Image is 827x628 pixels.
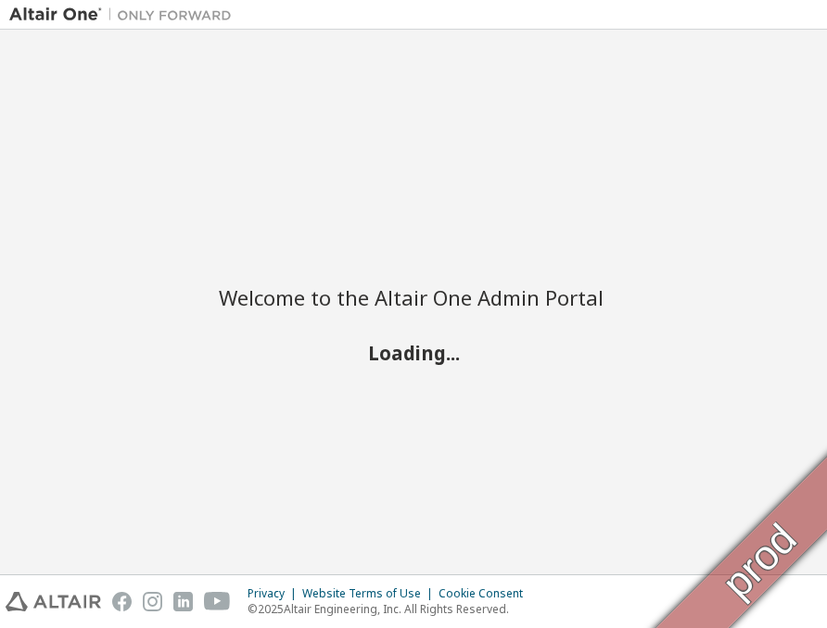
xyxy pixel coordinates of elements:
img: youtube.svg [204,592,231,611]
img: linkedin.svg [173,592,193,611]
div: Website Terms of Use [302,586,439,601]
img: instagram.svg [143,592,162,611]
h2: Loading... [219,341,608,365]
div: Cookie Consent [439,586,534,601]
img: facebook.svg [112,592,132,611]
img: Altair One [9,6,241,24]
h2: Welcome to the Altair One Admin Portal [219,284,608,310]
p: © 2025 Altair Engineering, Inc. All Rights Reserved. [248,601,534,617]
img: altair_logo.svg [6,592,101,611]
div: Privacy [248,586,302,601]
